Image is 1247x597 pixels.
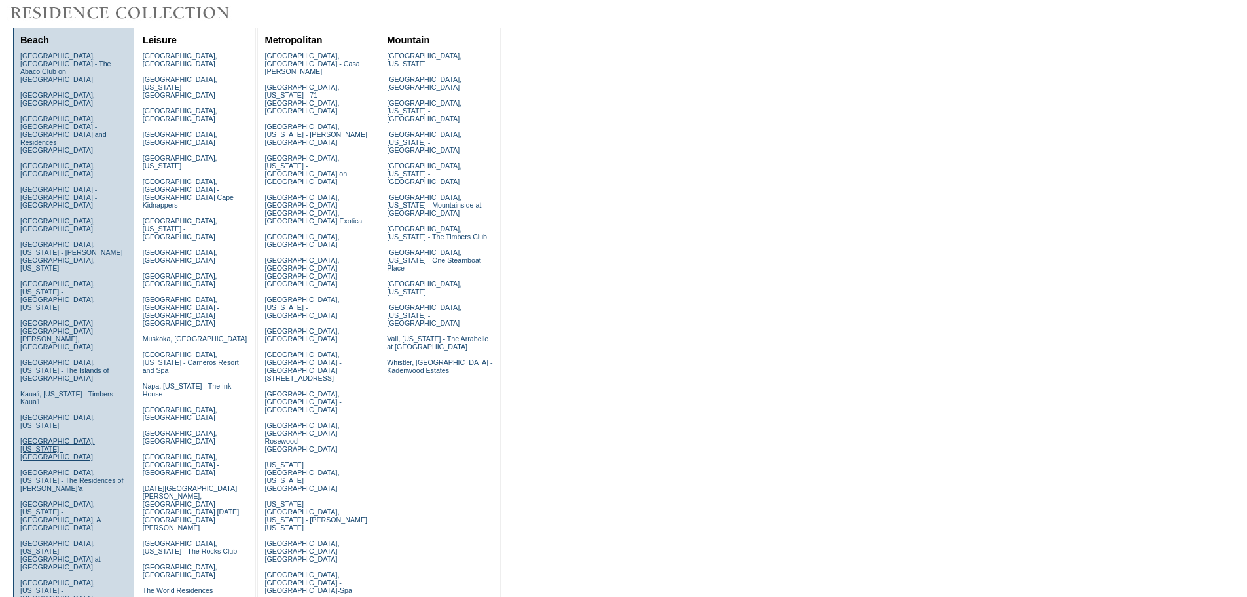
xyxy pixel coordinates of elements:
a: [GEOGRAPHIC_DATA], [US_STATE] - [GEOGRAPHIC_DATA] [387,130,461,154]
a: [GEOGRAPHIC_DATA], [US_STATE] - The Rocks Club [143,539,238,555]
a: [GEOGRAPHIC_DATA], [US_STATE] [387,280,461,296]
a: [GEOGRAPHIC_DATA], [US_STATE] - [PERSON_NAME][GEOGRAPHIC_DATA], [US_STATE] [20,241,123,272]
a: [GEOGRAPHIC_DATA], [US_STATE] [387,52,461,67]
a: [GEOGRAPHIC_DATA], [US_STATE] - One Steamboat Place [387,248,481,272]
a: [US_STATE][GEOGRAPHIC_DATA], [US_STATE][GEOGRAPHIC_DATA] [264,461,339,492]
a: [GEOGRAPHIC_DATA], [US_STATE] - [GEOGRAPHIC_DATA] [143,75,217,99]
a: [GEOGRAPHIC_DATA], [GEOGRAPHIC_DATA] [143,130,217,146]
a: [GEOGRAPHIC_DATA], [US_STATE] - [GEOGRAPHIC_DATA] at [GEOGRAPHIC_DATA] [20,539,101,571]
a: [GEOGRAPHIC_DATA], [GEOGRAPHIC_DATA] [143,272,217,288]
a: [GEOGRAPHIC_DATA], [GEOGRAPHIC_DATA] - The Abaco Club on [GEOGRAPHIC_DATA] [20,52,111,83]
a: [GEOGRAPHIC_DATA], [US_STATE] - The Residences of [PERSON_NAME]'a [20,469,124,492]
a: [GEOGRAPHIC_DATA], [US_STATE] [20,414,95,429]
a: [GEOGRAPHIC_DATA], [GEOGRAPHIC_DATA] [20,217,95,233]
a: [GEOGRAPHIC_DATA], [GEOGRAPHIC_DATA] [143,429,217,445]
a: Leisure [143,35,177,45]
a: [GEOGRAPHIC_DATA], [GEOGRAPHIC_DATA] [143,406,217,421]
a: [GEOGRAPHIC_DATA] - [GEOGRAPHIC_DATA] - [GEOGRAPHIC_DATA] [20,185,97,209]
a: [GEOGRAPHIC_DATA], [GEOGRAPHIC_DATA] [20,162,95,178]
a: [GEOGRAPHIC_DATA], [GEOGRAPHIC_DATA] [143,248,217,264]
a: [GEOGRAPHIC_DATA], [GEOGRAPHIC_DATA] - [GEOGRAPHIC_DATA] [264,539,341,563]
a: [GEOGRAPHIC_DATA], [GEOGRAPHIC_DATA] - Casa [PERSON_NAME] [264,52,359,75]
a: [GEOGRAPHIC_DATA], [US_STATE] - [GEOGRAPHIC_DATA] on [GEOGRAPHIC_DATA] [264,154,347,185]
a: [GEOGRAPHIC_DATA], [US_STATE] - [GEOGRAPHIC_DATA] [387,99,461,123]
a: Beach [20,35,49,45]
a: [GEOGRAPHIC_DATA], [GEOGRAPHIC_DATA] - [GEOGRAPHIC_DATA], [GEOGRAPHIC_DATA] Exotica [264,193,362,225]
a: [GEOGRAPHIC_DATA], [GEOGRAPHIC_DATA] [264,327,339,343]
a: [GEOGRAPHIC_DATA], [US_STATE] - [GEOGRAPHIC_DATA] [387,162,461,185]
a: [GEOGRAPHIC_DATA], [US_STATE] - [GEOGRAPHIC_DATA] [264,296,339,319]
a: [GEOGRAPHIC_DATA], [GEOGRAPHIC_DATA] - [GEOGRAPHIC_DATA] [143,453,219,476]
a: [GEOGRAPHIC_DATA], [GEOGRAPHIC_DATA] - [GEOGRAPHIC_DATA] [264,390,341,414]
a: [GEOGRAPHIC_DATA], [US_STATE] - [GEOGRAPHIC_DATA], [US_STATE] [20,280,95,311]
a: [GEOGRAPHIC_DATA], [US_STATE] - [PERSON_NAME][GEOGRAPHIC_DATA] [264,123,367,146]
a: [GEOGRAPHIC_DATA], [GEOGRAPHIC_DATA] - [GEOGRAPHIC_DATA]-Spa [264,571,352,594]
a: [GEOGRAPHIC_DATA], [US_STATE] - [GEOGRAPHIC_DATA], A [GEOGRAPHIC_DATA] [20,500,101,531]
a: [GEOGRAPHIC_DATA], [GEOGRAPHIC_DATA] [143,563,217,579]
a: [GEOGRAPHIC_DATA], [GEOGRAPHIC_DATA] [143,107,217,123]
a: [GEOGRAPHIC_DATA], [GEOGRAPHIC_DATA] - [GEOGRAPHIC_DATA] [GEOGRAPHIC_DATA] [143,296,219,327]
a: [GEOGRAPHIC_DATA], [US_STATE] - Mountainside at [GEOGRAPHIC_DATA] [387,193,481,217]
a: [GEOGRAPHIC_DATA], [GEOGRAPHIC_DATA] - [GEOGRAPHIC_DATA][STREET_ADDRESS] [264,351,341,382]
a: [US_STATE][GEOGRAPHIC_DATA], [US_STATE] - [PERSON_NAME] [US_STATE] [264,500,367,531]
a: [GEOGRAPHIC_DATA], [US_STATE] - [GEOGRAPHIC_DATA] [387,303,461,327]
a: [GEOGRAPHIC_DATA] - [GEOGRAPHIC_DATA][PERSON_NAME], [GEOGRAPHIC_DATA] [20,319,97,351]
a: [GEOGRAPHIC_DATA], [US_STATE] - Carneros Resort and Spa [143,351,239,374]
a: [GEOGRAPHIC_DATA], [GEOGRAPHIC_DATA] [143,52,217,67]
a: [GEOGRAPHIC_DATA], [US_STATE] - [GEOGRAPHIC_DATA] [20,437,95,461]
a: Metropolitan [264,35,322,45]
a: [GEOGRAPHIC_DATA], [GEOGRAPHIC_DATA] - [GEOGRAPHIC_DATA] and Residences [GEOGRAPHIC_DATA] [20,115,107,154]
a: [GEOGRAPHIC_DATA], [US_STATE] - [GEOGRAPHIC_DATA] [143,217,217,241]
a: [GEOGRAPHIC_DATA], [GEOGRAPHIC_DATA] - [GEOGRAPHIC_DATA] Cape Kidnappers [143,178,234,209]
a: [GEOGRAPHIC_DATA], [US_STATE] - The Islands of [GEOGRAPHIC_DATA] [20,358,109,382]
a: Muskoka, [GEOGRAPHIC_DATA] [143,335,247,343]
a: Whistler, [GEOGRAPHIC_DATA] - Kadenwood Estates [387,358,492,374]
a: [GEOGRAPHIC_DATA], [US_STATE] [143,154,217,170]
a: [GEOGRAPHIC_DATA], [GEOGRAPHIC_DATA] [264,233,339,248]
a: Kaua'i, [US_STATE] - Timbers Kaua'i [20,390,113,406]
a: The World Residences [143,587,213,594]
a: [GEOGRAPHIC_DATA], [GEOGRAPHIC_DATA] - [GEOGRAPHIC_DATA] [GEOGRAPHIC_DATA] [264,256,341,288]
a: Mountain [387,35,429,45]
a: [GEOGRAPHIC_DATA], [US_STATE] - 71 [GEOGRAPHIC_DATA], [GEOGRAPHIC_DATA] [264,83,339,115]
a: [GEOGRAPHIC_DATA], [GEOGRAPHIC_DATA] - Rosewood [GEOGRAPHIC_DATA] [264,421,341,453]
a: [GEOGRAPHIC_DATA], [GEOGRAPHIC_DATA] [20,91,95,107]
a: Napa, [US_STATE] - The Ink House [143,382,232,398]
a: [DATE][GEOGRAPHIC_DATA][PERSON_NAME], [GEOGRAPHIC_DATA] - [GEOGRAPHIC_DATA] [DATE][GEOGRAPHIC_DAT... [143,484,239,531]
a: [GEOGRAPHIC_DATA], [GEOGRAPHIC_DATA] [387,75,461,91]
a: [GEOGRAPHIC_DATA], [US_STATE] - The Timbers Club [387,225,487,241]
a: Vail, [US_STATE] - The Arrabelle at [GEOGRAPHIC_DATA] [387,335,488,351]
